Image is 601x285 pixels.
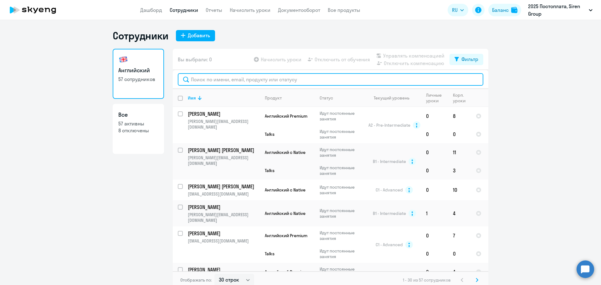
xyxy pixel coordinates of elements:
a: [PERSON_NAME] [188,230,259,237]
p: Идут постоянные занятия [320,165,362,176]
p: 57 сотрудников [118,76,158,83]
p: Идут постоянные занятия [320,230,362,241]
p: 57 активны [118,120,158,127]
a: Дашборд [140,7,162,13]
td: 0 [448,125,471,143]
p: [EMAIL_ADDRESS][DOMAIN_NAME] [188,238,259,244]
a: [PERSON_NAME] [188,204,259,211]
p: 8 отключены [118,127,158,134]
span: A2 - Pre-Intermediate [368,122,410,128]
td: 0 [421,263,448,281]
p: Идут постоянные занятия [320,147,362,158]
span: B1 - Intermediate [373,211,406,216]
td: 1 [421,200,448,226]
span: B1 - Intermediate [373,159,406,164]
td: 4 [448,263,471,281]
p: [EMAIL_ADDRESS][DOMAIN_NAME] [188,191,259,197]
span: RU [452,6,458,14]
span: Английский Premium [265,269,307,275]
p: Идут постоянные занятия [320,110,362,122]
p: [PERSON_NAME] [PERSON_NAME] [188,147,259,154]
span: Talks [265,168,275,173]
button: RU [448,4,468,16]
p: [PERSON_NAME] [PERSON_NAME] [188,183,259,190]
p: [PERSON_NAME] [188,110,259,117]
div: Продукт [265,95,282,101]
h1: Сотрудники [113,29,168,42]
div: Добавить [188,32,210,39]
a: [PERSON_NAME] [PERSON_NAME] [188,183,259,190]
span: Английский с Native [265,211,306,216]
img: balance [511,7,517,13]
span: Talks [265,251,275,257]
td: 0 [421,125,448,143]
input: Поиск по имени, email, продукту или статусу [178,73,483,86]
div: Фильтр [461,55,478,63]
a: [PERSON_NAME] [PERSON_NAME] [188,147,259,154]
td: 10 [448,180,471,200]
span: Английский с Native [265,150,306,155]
a: Сотрудники [170,7,198,13]
p: Идут постоянные занятия [320,248,362,259]
td: 0 [421,161,448,180]
td: 0 [421,143,448,161]
a: Английский57 сотрудников [113,49,164,99]
span: Английский Premium [265,233,307,238]
span: Вы выбрали: 0 [178,56,212,63]
a: Все57 активны8 отключены [113,104,164,154]
h3: Английский [118,66,158,74]
h3: Все [118,111,158,119]
td: 0 [448,245,471,263]
p: [PERSON_NAME] [188,204,259,211]
p: [PERSON_NAME][EMAIL_ADDRESS][DOMAIN_NAME] [188,119,259,130]
span: Talks [265,131,275,137]
p: [PERSON_NAME][EMAIL_ADDRESS][DOMAIN_NAME] [188,212,259,223]
button: Добавить [176,30,215,41]
td: 4 [448,200,471,226]
td: 0 [421,107,448,125]
p: [PERSON_NAME] [188,230,259,237]
a: Начислить уроки [230,7,270,13]
span: Отображать по: [180,277,212,283]
div: Имя [188,95,259,101]
td: 0 [421,180,448,200]
div: Текущий уровень [368,95,421,101]
span: C1 - Advanced [376,187,403,193]
div: Корп. уроки [453,92,470,104]
td: 8 [448,107,471,125]
a: Отчеты [206,7,222,13]
td: 0 [421,245,448,263]
td: 7 [448,226,471,245]
button: 2025 Постоплата, Siren Group [525,3,596,18]
p: [PERSON_NAME][EMAIL_ADDRESS][DOMAIN_NAME] [188,155,259,166]
p: [PERSON_NAME] [188,266,259,273]
td: 3 [448,161,471,180]
td: 11 [448,143,471,161]
a: Все продукты [328,7,360,13]
span: C1 - Advanced [376,242,403,247]
span: Английский с Native [265,187,306,193]
div: Статус [320,95,333,101]
p: Идут постоянные занятия [320,129,362,140]
p: 2025 Постоплата, Siren Group [528,3,586,18]
button: Фильтр [449,54,483,65]
p: Идут постоянные занятия [320,266,362,277]
p: Идут постоянные занятия [320,208,362,219]
button: Балансbalance [488,4,521,16]
p: Идут постоянные занятия [320,184,362,196]
a: [PERSON_NAME] [188,110,259,117]
span: 1 - 30 из 57 сотрудников [403,277,451,283]
td: 0 [421,226,448,245]
img: english [118,54,128,64]
div: Личные уроки [426,92,448,104]
a: Документооборот [278,7,320,13]
span: Английский Premium [265,113,307,119]
div: Имя [188,95,196,101]
div: Баланс [492,6,509,14]
a: [PERSON_NAME] [188,266,259,273]
div: Текущий уровень [374,95,409,101]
